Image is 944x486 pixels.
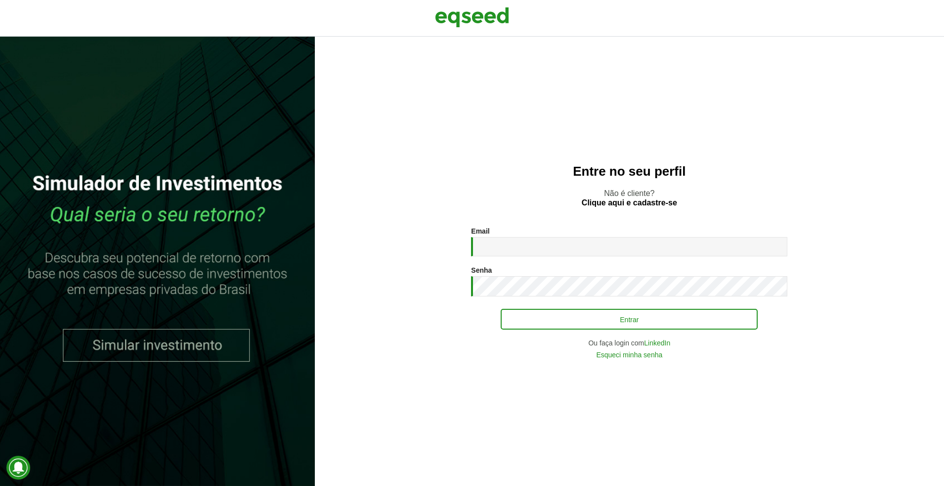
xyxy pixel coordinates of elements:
label: Email [471,228,489,235]
a: LinkedIn [644,340,670,346]
img: EqSeed Logo [435,5,509,30]
label: Senha [471,267,492,274]
div: Ou faça login com [471,340,787,346]
a: Clique aqui e cadastre-se [582,199,677,207]
a: Esqueci minha senha [596,351,662,358]
button: Entrar [501,309,758,330]
h2: Entre no seu perfil [335,164,924,179]
p: Não é cliente? [335,189,924,207]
